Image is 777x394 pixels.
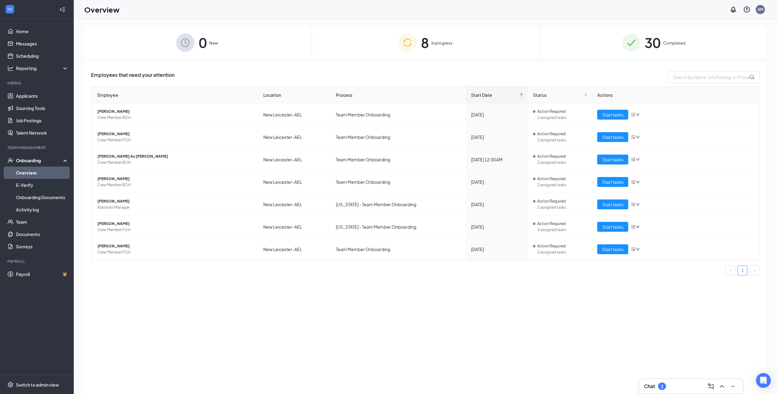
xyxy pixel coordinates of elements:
[258,87,331,104] th: Location
[631,112,636,117] span: bars
[97,182,253,188] span: Crew Member BOH
[631,135,636,140] span: bars
[16,37,69,50] a: Messages
[331,193,466,216] td: [US_STATE] - Team Member Onboarding
[706,381,716,391] button: ComposeMessage
[602,134,623,140] span: Start tasks
[258,238,331,260] td: New Leicester-AEL
[533,92,583,98] span: Status
[471,156,523,163] div: [DATE] 12:00 AM
[597,177,628,187] button: Start tasks
[537,176,566,182] span: Action Required
[728,381,738,391] button: Minimize
[258,193,331,216] td: New Leicester-AEL
[471,134,523,140] div: [DATE]
[602,246,623,253] span: Start tasks
[636,247,640,251] span: down
[97,153,253,160] span: [PERSON_NAME] Au [PERSON_NAME]
[537,115,587,121] span: 2 assigned tasks
[725,266,735,275] li: Previous Page
[258,216,331,238] td: New Leicester-AEL
[631,157,636,162] span: bars
[471,111,523,118] div: [DATE]
[718,383,726,390] svg: ChevronUp
[209,40,218,46] span: New
[331,238,466,260] td: Team Member Onboarding
[750,266,760,275] li: Next Page
[592,87,759,104] th: Actions
[663,40,686,46] span: Completed
[661,384,663,389] div: 2
[537,153,566,160] span: Action Required
[199,32,207,53] span: 0
[631,224,636,229] span: bars
[471,223,523,230] div: [DATE]
[644,383,655,390] h3: Chat
[16,191,69,203] a: Onboarding Documents
[471,201,523,208] div: [DATE]
[537,131,566,137] span: Action Required
[636,157,640,162] span: down
[717,381,727,391] button: ChevronUp
[16,65,69,71] div: Reporting
[636,180,640,184] span: down
[602,223,623,230] span: Start tasks
[97,227,253,233] span: Crew Member FOH
[331,216,466,238] td: [US_STATE] - Team Member Onboarding
[59,6,65,13] svg: Collapse
[97,221,253,227] span: [PERSON_NAME]
[7,157,14,164] svg: UserCheck
[16,382,59,388] div: Switch to admin view
[97,249,253,255] span: Crew Member FOH
[537,182,587,188] span: 2 assigned tasks
[636,202,640,207] span: down
[97,108,253,115] span: [PERSON_NAME]
[602,156,623,163] span: Start tasks
[636,225,640,229] span: down
[758,7,763,12] div: AM
[725,266,735,275] button: left
[537,243,566,249] span: Action Required
[631,202,636,207] span: bars
[537,221,566,227] span: Action Required
[16,228,69,240] a: Documents
[16,203,69,216] a: Activity log
[537,227,587,233] span: 2 assigned tasks
[471,246,523,253] div: [DATE]
[738,266,747,275] a: 1
[537,249,587,255] span: 2 assigned tasks
[431,40,453,46] span: In progress
[602,201,623,208] span: Start tasks
[16,25,69,37] a: Home
[597,155,628,164] button: Start tasks
[16,240,69,253] a: Surveys
[7,81,67,86] div: Hiring
[537,108,566,115] span: Action Required
[528,87,592,104] th: Status
[16,268,69,280] a: PayrollCrown
[537,204,587,211] span: 2 assigned tasks
[331,87,466,104] th: Process
[7,145,67,150] div: Team Management
[537,198,566,204] span: Action Required
[471,92,519,98] span: Start Date
[97,204,253,211] span: Assistant Manager
[258,104,331,126] td: New Leicester-AEL
[16,102,69,114] a: Sourcing Tools
[97,160,253,166] span: Crew Member BOH
[97,243,253,249] span: [PERSON_NAME]
[16,179,69,191] a: E-Verify
[597,244,628,254] button: Start tasks
[743,6,751,13] svg: QuestionInfo
[471,179,523,185] div: [DATE]
[331,126,466,148] td: Team Member Onboarding
[631,179,636,184] span: bars
[7,382,14,388] svg: Settings
[97,137,253,143] span: Crew Member FOH
[258,148,331,171] td: New Leicester-AEL
[636,112,640,117] span: down
[631,247,636,252] span: bars
[750,266,760,275] button: right
[602,111,623,118] span: Start tasks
